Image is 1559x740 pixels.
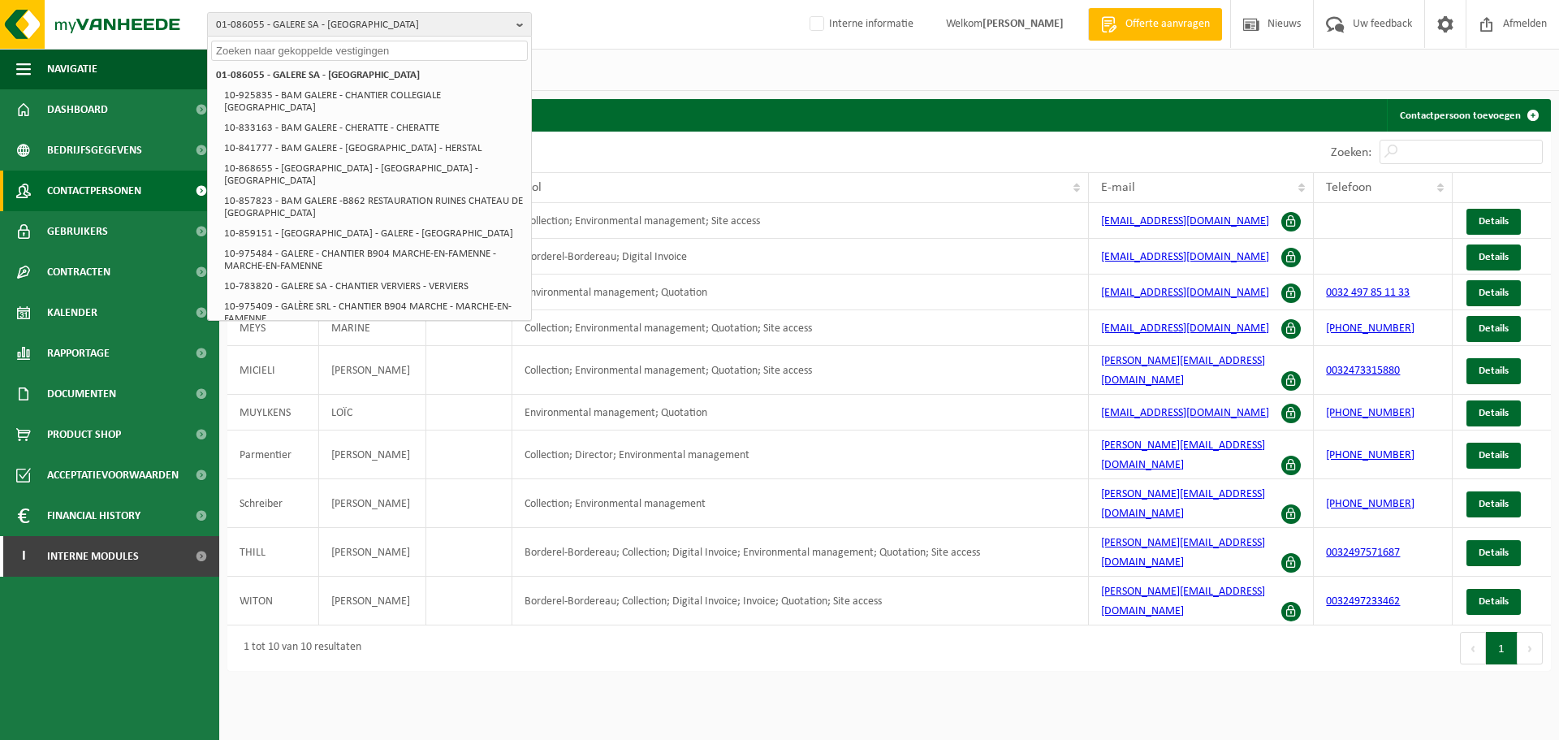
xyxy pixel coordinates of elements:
a: [EMAIL_ADDRESS][DOMAIN_NAME] [1101,287,1269,299]
span: Documenten [47,374,116,414]
td: Borderel-Bordereau; Collection; Digital Invoice; Invoice; Quotation; Site access [512,577,1090,625]
span: Details [1479,547,1509,558]
a: [PERSON_NAME][EMAIL_ADDRESS][DOMAIN_NAME] [1101,537,1265,569]
label: Zoeken: [1331,146,1371,159]
td: Environmental management; Quotation [512,395,1090,431]
button: Next [1518,632,1543,664]
td: MEYS [227,310,319,346]
td: MARINE [319,310,426,346]
a: Details [1466,245,1521,270]
span: Details [1479,408,1509,418]
td: Collection; Environmental management; Quotation; Site access [512,310,1090,346]
td: THILL [227,528,319,577]
li: 10-975484 - GALERE - CHANTIER B904 MARCHE-EN-FAMENNE - MARCHE-EN-FAMENNE [219,244,528,276]
a: [PERSON_NAME][EMAIL_ADDRESS][DOMAIN_NAME] [1101,488,1265,520]
li: 10-783820 - GALERE SA - CHANTIER VERVIERS - VERVIERS [219,276,528,296]
td: Collection; Environmental management; Site access [512,203,1090,239]
td: Collection; Environmental management; Quotation; Site access [512,346,1090,395]
a: Details [1466,443,1521,469]
span: Details [1479,323,1509,334]
td: Collection; Director; Environmental management [512,431,1090,479]
span: Interne modules [47,536,139,577]
a: Details [1466,491,1521,517]
li: 10-975409 - GALÈRE SRL - CHANTIER B904 MARCHE - MARCHE-EN-FAMENNE [219,296,528,329]
span: Contracten [47,252,110,292]
td: Environmental management; Quotation [512,275,1090,310]
span: Rapportage [47,333,110,374]
td: Schreiber [227,479,319,528]
td: WITON [227,577,319,625]
a: 0032 497 85 11 33 [1326,287,1410,299]
a: Offerte aanvragen [1088,8,1222,41]
a: [EMAIL_ADDRESS][DOMAIN_NAME] [1101,407,1269,419]
a: [EMAIL_ADDRESS][DOMAIN_NAME] [1101,322,1269,335]
td: [PERSON_NAME] [319,577,426,625]
span: Telefoon [1326,181,1371,194]
a: 0032473315880 [1326,365,1400,377]
span: E-mail [1101,181,1135,194]
a: Details [1466,316,1521,342]
span: I [16,536,31,577]
a: 0032497233462 [1326,595,1400,608]
a: [PERSON_NAME][EMAIL_ADDRESS][DOMAIN_NAME] [1101,586,1265,617]
label: Interne informatie [806,12,913,37]
a: [PHONE_NUMBER] [1326,407,1414,419]
li: 10-859151 - [GEOGRAPHIC_DATA] - GALERE - [GEOGRAPHIC_DATA] [219,223,528,244]
span: Details [1479,596,1509,607]
td: MUYLKENS [227,395,319,431]
button: 01-086055 - GALERE SA - [GEOGRAPHIC_DATA] [207,12,532,37]
td: Collection; Environmental management [512,479,1090,528]
a: Details [1466,589,1521,615]
td: [PERSON_NAME] [319,528,426,577]
a: Contactpersoon toevoegen [1387,99,1549,132]
span: Details [1479,288,1509,298]
button: 1 [1486,632,1518,664]
span: Acceptatievoorwaarden [47,455,179,495]
a: Details [1466,358,1521,384]
a: [EMAIL_ADDRESS][DOMAIN_NAME] [1101,215,1269,227]
span: Dashboard [47,89,108,130]
span: Financial History [47,495,140,536]
a: 0032497571687 [1326,547,1400,559]
span: Navigatie [47,49,97,89]
a: Details [1466,400,1521,426]
span: Contactpersonen [47,171,141,211]
div: 1 tot 10 van 10 resultaten [235,634,361,663]
a: [PHONE_NUMBER] [1326,449,1414,461]
a: Details [1466,540,1521,566]
span: Rol [525,181,542,194]
span: Details [1479,216,1509,227]
a: [PERSON_NAME][EMAIL_ADDRESS][DOMAIN_NAME] [1101,439,1265,471]
span: Details [1479,499,1509,509]
td: Borderel-Bordereau; Collection; Digital Invoice; Environmental management; Quotation; Site access [512,528,1090,577]
strong: 01-086055 - GALERE SA - [GEOGRAPHIC_DATA] [216,70,420,80]
td: [PERSON_NAME] [319,346,426,395]
span: Details [1479,450,1509,461]
td: [PERSON_NAME] [319,431,426,479]
input: Zoeken naar gekoppelde vestigingen [211,41,528,61]
span: Kalender [47,292,97,333]
li: 10-841777 - BAM GALERE - [GEOGRAPHIC_DATA] - HERSTAL [219,138,528,158]
a: [EMAIL_ADDRESS][DOMAIN_NAME] [1101,251,1269,263]
span: Product Shop [47,414,121,455]
td: Parmentier [227,431,319,479]
span: Gebruikers [47,211,108,252]
span: Details [1479,366,1509,376]
td: MICIELI [227,346,319,395]
li: 10-857823 - BAM GALERE -B862 RESTAURATION RUINES CHATEAU DE [GEOGRAPHIC_DATA] [219,191,528,223]
a: [PERSON_NAME][EMAIL_ADDRESS][DOMAIN_NAME] [1101,355,1265,387]
a: [PHONE_NUMBER] [1326,498,1414,510]
strong: [PERSON_NAME] [982,18,1064,30]
span: 01-086055 - GALERE SA - [GEOGRAPHIC_DATA] [216,13,510,37]
li: 10-925835 - BAM GALERE - CHANTIER COLLEGIALE [GEOGRAPHIC_DATA] [219,85,528,118]
a: [PHONE_NUMBER] [1326,322,1414,335]
span: Offerte aanvragen [1121,16,1214,32]
td: [PERSON_NAME] [319,479,426,528]
span: Details [1479,252,1509,262]
li: 10-868655 - [GEOGRAPHIC_DATA] - [GEOGRAPHIC_DATA] - [GEOGRAPHIC_DATA] [219,158,528,191]
td: LOÏC [319,395,426,431]
span: Bedrijfsgegevens [47,130,142,171]
a: Details [1466,209,1521,235]
button: Previous [1460,632,1486,664]
li: 10-833163 - BAM GALERE - CHERATTE - CHERATTE [219,118,528,138]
